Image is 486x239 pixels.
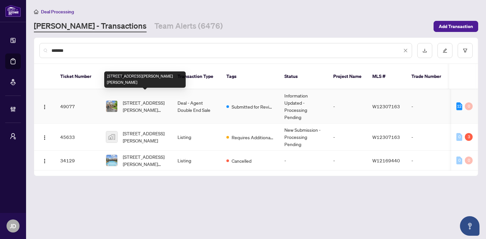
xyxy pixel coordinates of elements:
img: thumbnail-img [106,131,117,142]
th: Tags [221,64,279,89]
td: 45633 [55,124,101,151]
th: Ticket Number [55,64,101,89]
div: 0 [456,133,462,141]
button: Add Transaction [434,21,478,32]
span: download [422,48,427,53]
span: W12307163 [372,103,400,109]
span: Add Transaction [439,21,473,32]
button: Logo [39,132,50,142]
a: Team Alerts (6476) [154,21,223,32]
div: 0 [456,157,462,164]
td: 49077 [55,89,101,124]
td: Listing [172,151,221,171]
td: - [406,89,452,124]
span: home [34,9,38,14]
td: Deal - Agent Double End Sale [172,89,221,124]
td: Listing [172,124,221,151]
th: Property Address [101,64,172,89]
span: W12307163 [372,134,400,140]
td: - [328,124,367,151]
button: Logo [39,155,50,166]
span: close [403,48,408,53]
td: - [279,151,328,171]
th: Project Name [328,64,367,89]
img: Logo [42,158,47,164]
th: Transaction Type [172,64,221,89]
span: Cancelled [232,157,251,164]
button: Open asap [460,216,479,236]
img: Logo [42,135,47,140]
th: Status [279,64,328,89]
td: - [406,124,452,151]
span: [STREET_ADDRESS][PERSON_NAME] [123,130,167,144]
img: Logo [42,104,47,110]
div: 3 [465,133,473,141]
div: 12 [456,102,462,110]
td: Information Updated - Processing Pending [279,89,328,124]
img: logo [5,5,21,17]
span: [STREET_ADDRESS][PERSON_NAME][PERSON_NAME] [123,99,167,113]
span: [STREET_ADDRESS][PERSON_NAME][PERSON_NAME] [123,153,167,168]
button: filter [458,43,473,58]
td: - [328,89,367,124]
button: Logo [39,101,50,112]
span: Requires Additional Docs [232,134,274,141]
th: Trade Number [406,64,452,89]
a: [PERSON_NAME] - Transactions [34,21,147,32]
span: JD [10,221,16,231]
span: Submitted for Review [232,103,274,110]
button: download [417,43,432,58]
img: thumbnail-img [106,155,117,166]
div: 0 [465,102,473,110]
img: thumbnail-img [106,101,117,112]
td: - [406,151,452,171]
td: - [328,151,367,171]
div: 0 [465,157,473,164]
span: Deal Processing [41,9,74,15]
div: [STREET_ADDRESS][PERSON_NAME][PERSON_NAME] [104,71,186,88]
td: 34129 [55,151,101,171]
span: filter [463,48,467,53]
td: New Submission - Processing Pending [279,124,328,151]
button: edit [437,43,452,58]
span: W12169440 [372,157,400,163]
th: MLS # [367,64,406,89]
span: edit [443,48,447,53]
span: user-switch [10,133,16,140]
